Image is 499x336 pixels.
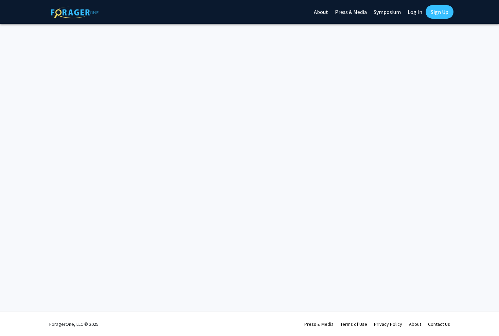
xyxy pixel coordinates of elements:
a: Contact Us [428,321,450,327]
a: Terms of Use [340,321,367,327]
a: Sign Up [426,5,453,19]
a: Privacy Policy [374,321,402,327]
img: ForagerOne Logo [51,6,99,18]
a: About [409,321,421,327]
div: ForagerOne, LLC © 2025 [49,312,99,336]
a: Press & Media [304,321,334,327]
